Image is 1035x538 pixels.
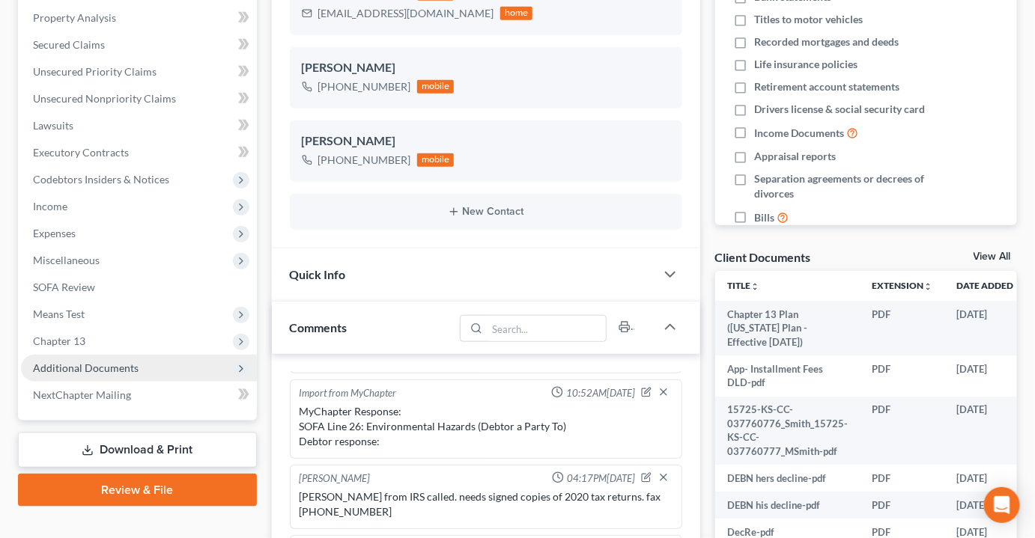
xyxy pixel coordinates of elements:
[33,119,73,132] span: Lawsuits
[750,282,759,291] i: unfold_more
[302,206,670,218] button: New Contact
[318,6,494,21] div: [EMAIL_ADDRESS][DOMAIN_NAME]
[33,361,139,374] span: Additional Documents
[302,132,670,150] div: [PERSON_NAME]
[487,316,606,341] input: Search...
[18,432,257,468] a: Download & Print
[33,11,116,24] span: Property Analysis
[860,492,944,519] td: PDF
[33,388,131,401] span: NextChapter Mailing
[860,465,944,492] td: PDF
[715,249,811,265] div: Client Documents
[33,227,76,239] span: Expenses
[33,146,129,159] span: Executory Contracts
[727,280,759,291] a: Titleunfold_more
[300,404,673,449] div: MyChapter Response: SOFA Line 26: Environmental Hazards (Debtor a Party To) Debtor response:
[33,200,67,213] span: Income
[300,471,371,486] div: [PERSON_NAME]
[33,65,157,78] span: Unsecured Priority Claims
[754,210,774,225] span: Bills
[715,301,860,355] td: Chapter 13 Plan ([US_STATE] Plan - Effective [DATE])
[290,320,347,334] span: Comments
[923,282,932,291] i: unfold_more
[1015,282,1024,291] i: expand_more
[754,149,836,164] span: Appraisal reports
[754,102,925,117] span: Drivers license & social security card
[566,386,635,400] span: 10:52AM[DATE]
[754,79,899,94] span: Retirement account statements
[754,34,899,49] span: Recorded mortgages and deeds
[21,382,257,409] a: NextChapter Mailing
[33,173,169,186] span: Codebtors Insiders & Notices
[567,471,635,486] span: 04:17PM[DATE]
[33,254,100,266] span: Miscellaneous
[21,139,257,166] a: Executory Contracts
[715,465,860,492] td: DEBN hers decline-pdf
[302,59,670,77] div: [PERSON_NAME]
[417,153,455,167] div: mobile
[33,38,105,51] span: Secured Claims
[754,57,858,72] span: Life insurance policies
[984,487,1020,523] div: Open Intercom Messenger
[715,492,860,519] td: DEBN his decline-pdf
[417,80,455,94] div: mobile
[300,386,397,401] div: Import from MyChapter
[21,85,257,112] a: Unsecured Nonpriority Claims
[300,489,673,519] div: [PERSON_NAME] from IRS called. needs signed copies of 2020 tax returns. fax [PHONE_NUMBER]
[21,112,257,139] a: Lawsuits
[500,7,533,20] div: home
[860,397,944,465] td: PDF
[21,274,257,301] a: SOFA Review
[318,153,411,168] div: [PHONE_NUMBER]
[18,474,257,507] a: Review & File
[754,171,929,201] span: Separation agreements or decrees of divorces
[21,31,257,58] a: Secured Claims
[860,355,944,397] td: PDF
[33,92,176,105] span: Unsecured Nonpriority Claims
[872,280,932,291] a: Extensionunfold_more
[715,355,860,397] td: App- Installment Fees DLD-pdf
[21,4,257,31] a: Property Analysis
[318,79,411,94] div: [PHONE_NUMBER]
[754,126,844,141] span: Income Documents
[33,281,95,293] span: SOFA Review
[754,12,863,27] span: Titles to motor vehicles
[21,58,257,85] a: Unsecured Priority Claims
[715,397,860,465] td: 15725-KS-CC-037760776_Smith_15725-KS-CC-037760777_MSmith-pdf
[33,334,85,347] span: Chapter 13
[956,280,1024,291] a: Date Added expand_more
[860,301,944,355] td: PDF
[290,267,346,281] span: Quick Info
[974,251,1011,262] a: View All
[33,308,85,320] span: Means Test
